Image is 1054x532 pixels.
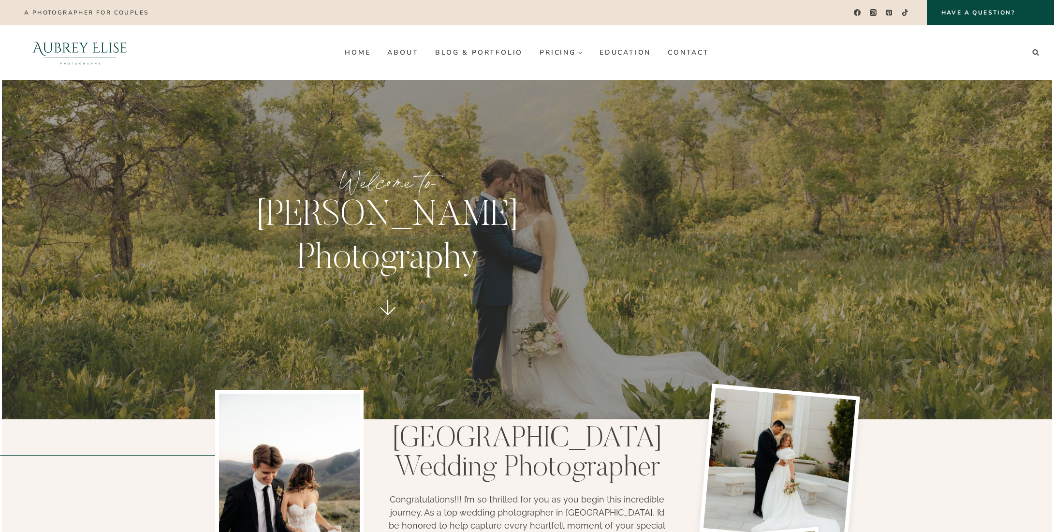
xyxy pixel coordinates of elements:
a: Instagram [866,6,880,20]
a: About [379,44,427,60]
a: Blog & Portfolio [427,44,531,60]
a: Home [337,44,379,60]
span: Pricing [540,49,583,56]
p: Welcome to [226,164,550,200]
a: TikTok [898,6,912,20]
img: Aubrey Elise Photography [12,25,148,80]
a: Contact [659,44,718,60]
a: Facebook [850,6,864,20]
h1: [GEOGRAPHIC_DATA] Wedding Photographer [385,425,670,483]
p: A photographer for couples [24,9,148,16]
button: View Search Form [1029,46,1042,59]
a: Pinterest [882,6,896,20]
a: Pricing [531,44,591,60]
p: [PERSON_NAME] Photography [226,195,550,281]
a: Education [591,44,659,60]
nav: Primary [337,44,717,60]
